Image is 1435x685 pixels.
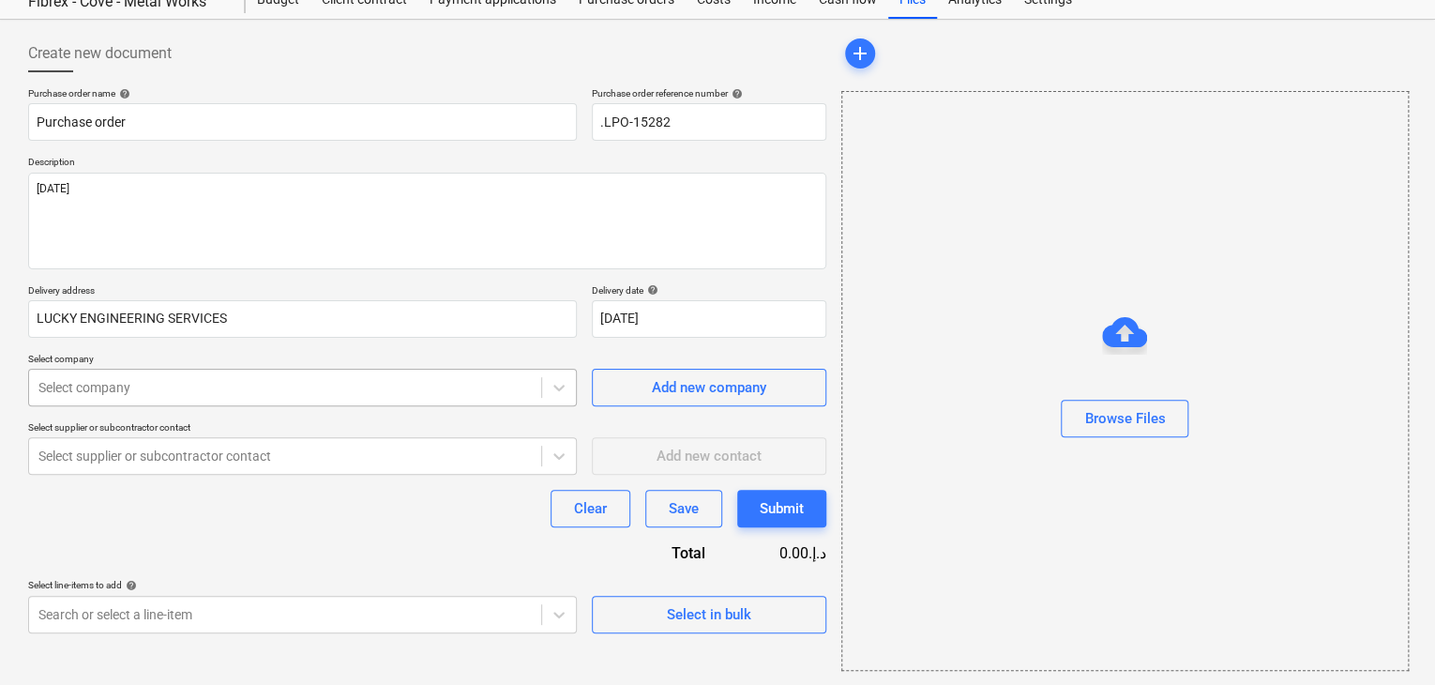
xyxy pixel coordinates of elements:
[28,579,577,591] div: Select line-items to add
[592,369,826,406] button: Add new company
[667,602,751,627] div: Select in bulk
[643,284,658,296] span: help
[574,496,607,521] div: Clear
[28,42,172,65] span: Create new document
[28,284,577,300] p: Delivery address
[1061,400,1188,437] button: Browse Files
[669,496,699,521] div: Save
[592,300,826,338] input: Delivery date not specified
[28,353,577,369] p: Select company
[28,103,577,141] input: Document name
[735,542,826,564] div: 0.00د.إ.‏
[592,596,826,633] button: Select in bulk
[592,103,826,141] input: Order number
[28,87,577,99] div: Purchase order name
[28,421,577,437] p: Select supplier or subcontractor contact
[737,490,826,527] button: Submit
[760,496,804,521] div: Submit
[1341,595,1435,685] iframe: Chat Widget
[592,87,826,99] div: Purchase order reference number
[551,490,630,527] button: Clear
[841,91,1409,671] div: Browse Files
[28,156,826,172] p: Description
[28,173,826,269] textarea: [DATE]
[28,300,577,338] input: Delivery address
[645,490,722,527] button: Save
[728,88,743,99] span: help
[122,580,137,591] span: help
[582,542,735,564] div: Total
[592,284,826,297] div: Delivery date
[849,42,871,65] span: add
[115,88,130,99] span: help
[652,375,766,400] div: Add new company
[1084,406,1165,431] div: Browse Files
